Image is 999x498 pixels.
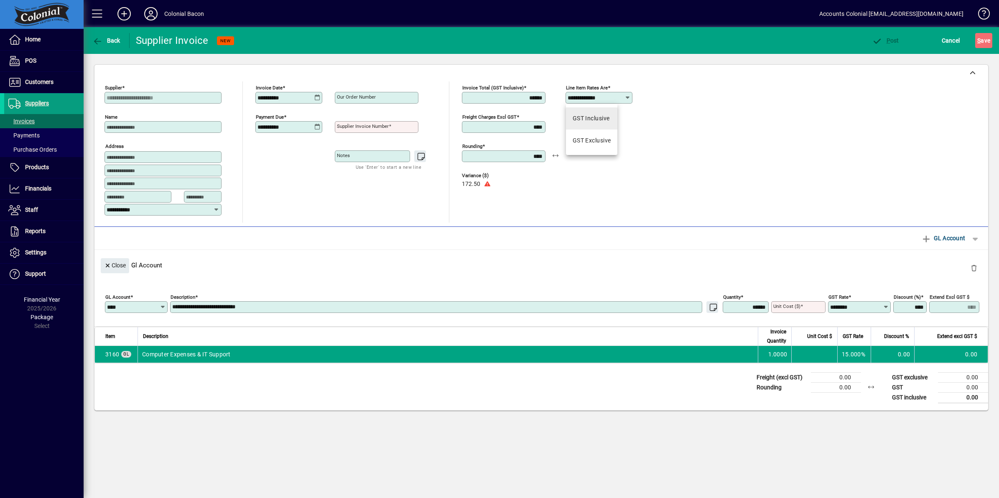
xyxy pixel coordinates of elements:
span: Products [25,164,49,170]
td: GST inclusive [888,392,938,403]
td: 0.00 [938,372,988,382]
a: Support [4,264,84,285]
a: POS [4,51,84,71]
a: Payments [4,128,84,142]
span: P [887,37,890,44]
div: GST Exclusive [573,136,611,145]
span: Financials [25,185,51,192]
td: Computer Expenses & IT Support [138,346,758,363]
span: S [977,37,981,44]
span: Staff [25,206,38,213]
span: NEW [220,38,231,43]
app-page-header-button: Back [84,33,130,48]
span: Back [92,37,120,44]
mat-label: Supplier invoice number [337,123,389,129]
mat-label: Quantity [723,294,741,300]
span: Invoice Quantity [763,327,786,346]
mat-label: Unit Cost ($) [773,303,800,309]
span: Unit Cost $ [807,332,832,341]
mat-label: Invoice date [256,85,283,91]
button: Close [101,258,129,273]
td: 0.00 [811,382,861,392]
td: 0.00 [938,382,988,392]
td: Freight (excl GST) [752,372,811,382]
span: POS [25,57,36,64]
mat-label: Our order number [337,94,376,100]
span: Customers [25,79,54,85]
mat-label: GL Account [105,294,130,300]
mat-label: GST rate [828,294,849,300]
mat-hint: Use 'Enter' to start a new line [356,162,421,172]
td: GST [888,382,938,392]
div: Supplier Invoice [136,34,209,47]
div: Gl Account [94,250,988,280]
span: Variance ($) [462,173,512,178]
span: GL [123,352,129,356]
span: Financial Year [24,296,60,303]
mat-label: Payment due [256,114,284,120]
span: Close [104,259,126,272]
span: GST Rate [843,332,863,341]
mat-label: Supplier [105,85,122,91]
div: GST Inclusive [573,114,610,123]
span: Cancel [942,34,960,47]
mat-label: Description [171,294,195,300]
span: Invoices [8,118,35,124]
mat-label: Extend excl GST $ [930,294,969,300]
a: Customers [4,72,84,93]
td: Rounding [752,382,811,392]
a: Purchase Orders [4,142,84,157]
span: Purchase Orders [8,146,57,153]
mat-option: GST Inclusive [566,107,618,130]
div: Accounts Colonial [EMAIL_ADDRESS][DOMAIN_NAME] [819,7,963,20]
span: ave [977,34,990,47]
span: Payments [8,132,40,139]
button: Save [975,33,992,48]
a: Staff [4,200,84,221]
app-page-header-button: Delete [964,264,984,272]
a: Invoices [4,114,84,128]
span: Package [31,314,53,320]
button: Add [111,6,138,21]
span: Suppliers [25,100,49,107]
mat-label: Name [105,114,117,120]
span: 172.50 [462,181,480,188]
span: Extend excl GST $ [937,332,977,341]
span: Support [25,270,46,277]
mat-label: Line item rates are [566,85,608,91]
td: 0.00 [811,372,861,382]
td: 0.00 [938,392,988,403]
button: Back [90,33,122,48]
td: GST exclusive [888,372,938,382]
button: Delete [964,258,984,278]
span: Settings [25,249,46,256]
span: Computer Expenses & IT Support [105,350,119,358]
a: Financials [4,178,84,199]
td: 0.00 [871,346,914,363]
span: ost [872,37,899,44]
a: Knowledge Base [972,2,989,29]
mat-label: Notes [337,152,350,158]
span: Description [143,332,168,341]
button: Profile [138,6,164,21]
mat-label: Discount (%) [894,294,921,300]
a: Settings [4,242,84,263]
td: 0.00 [914,346,988,363]
span: Reports [25,228,46,234]
span: Discount % [884,332,909,341]
td: 15.000% [837,346,871,363]
mat-label: Rounding [462,143,482,149]
mat-option: GST Exclusive [566,130,618,152]
a: Products [4,157,84,178]
mat-label: Invoice Total (GST inclusive) [462,85,524,91]
a: Reports [4,221,84,242]
span: Item [105,332,115,341]
td: 1.0000 [758,346,791,363]
mat-label: Freight charges excl GST [462,114,517,120]
button: Cancel [940,33,962,48]
a: Home [4,29,84,50]
app-page-header-button: Close [99,261,131,269]
span: Home [25,36,41,43]
div: Colonial Bacon [164,7,204,20]
button: Post [870,33,901,48]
